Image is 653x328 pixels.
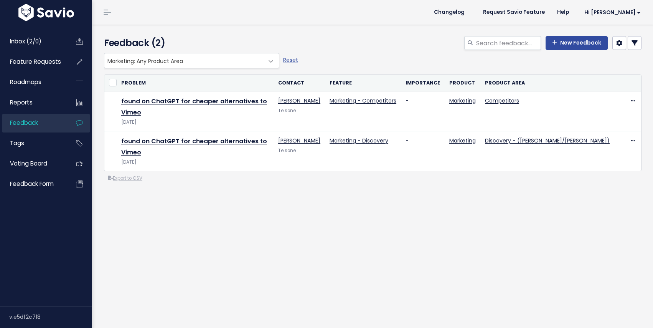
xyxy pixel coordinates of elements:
h4: Feedback (2) [104,36,275,50]
div: [DATE] [121,158,269,166]
th: Importance [401,75,445,91]
a: Reset [283,56,298,64]
a: Feature Requests [2,53,64,71]
a: Roadmaps [2,73,64,91]
th: Product Area [480,75,614,91]
a: Discovery - ([PERSON_NAME]/[PERSON_NAME]) [485,137,610,144]
a: Marketing - Discovery [330,137,388,144]
a: Export to CSV [108,175,142,181]
a: New Feedback [546,36,608,50]
a: Help [551,7,575,18]
span: Marketing: Any Product Area [104,53,279,68]
input: Search feedback... [475,36,541,50]
a: Feedback [2,114,64,132]
div: v.e5df2c718 [9,307,92,327]
th: Feature [325,75,401,91]
a: Request Savio Feature [477,7,551,18]
span: Tags [10,139,24,147]
span: Changelog [434,10,465,15]
a: found on ChatGPT for cheaper alternatives to Vimeo [121,97,267,117]
span: Feature Requests [10,58,61,66]
th: Contact [274,75,325,91]
img: logo-white.9d6f32f41409.svg [16,4,76,21]
a: Tags [2,134,64,152]
a: [PERSON_NAME] [278,97,320,104]
span: Voting Board [10,159,47,167]
span: Reports [10,98,33,106]
span: Feedback [10,119,38,127]
th: Problem [117,75,274,91]
span: Feedback form [10,180,54,188]
th: Product [445,75,480,91]
td: - [401,91,445,131]
td: - [401,131,445,171]
a: Reports [2,94,64,111]
a: Competitors [485,97,519,104]
a: Marketing [449,137,476,144]
a: Telsone [278,108,296,114]
a: Marketing - Competitors [330,97,396,104]
span: Roadmaps [10,78,41,86]
span: Marketing: Any Product Area [104,53,264,68]
a: Inbox (2/0) [2,33,64,50]
a: Marketing [449,97,476,104]
span: Hi [PERSON_NAME] [584,10,641,15]
a: [PERSON_NAME] [278,137,320,144]
a: Telsone [278,147,296,154]
span: Inbox (2/0) [10,37,41,45]
a: Feedback form [2,175,64,193]
div: [DATE] [121,118,269,126]
a: Hi [PERSON_NAME] [575,7,647,18]
a: found on ChatGPT for cheaper alternatives to Vimeo [121,137,267,157]
a: Voting Board [2,155,64,172]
